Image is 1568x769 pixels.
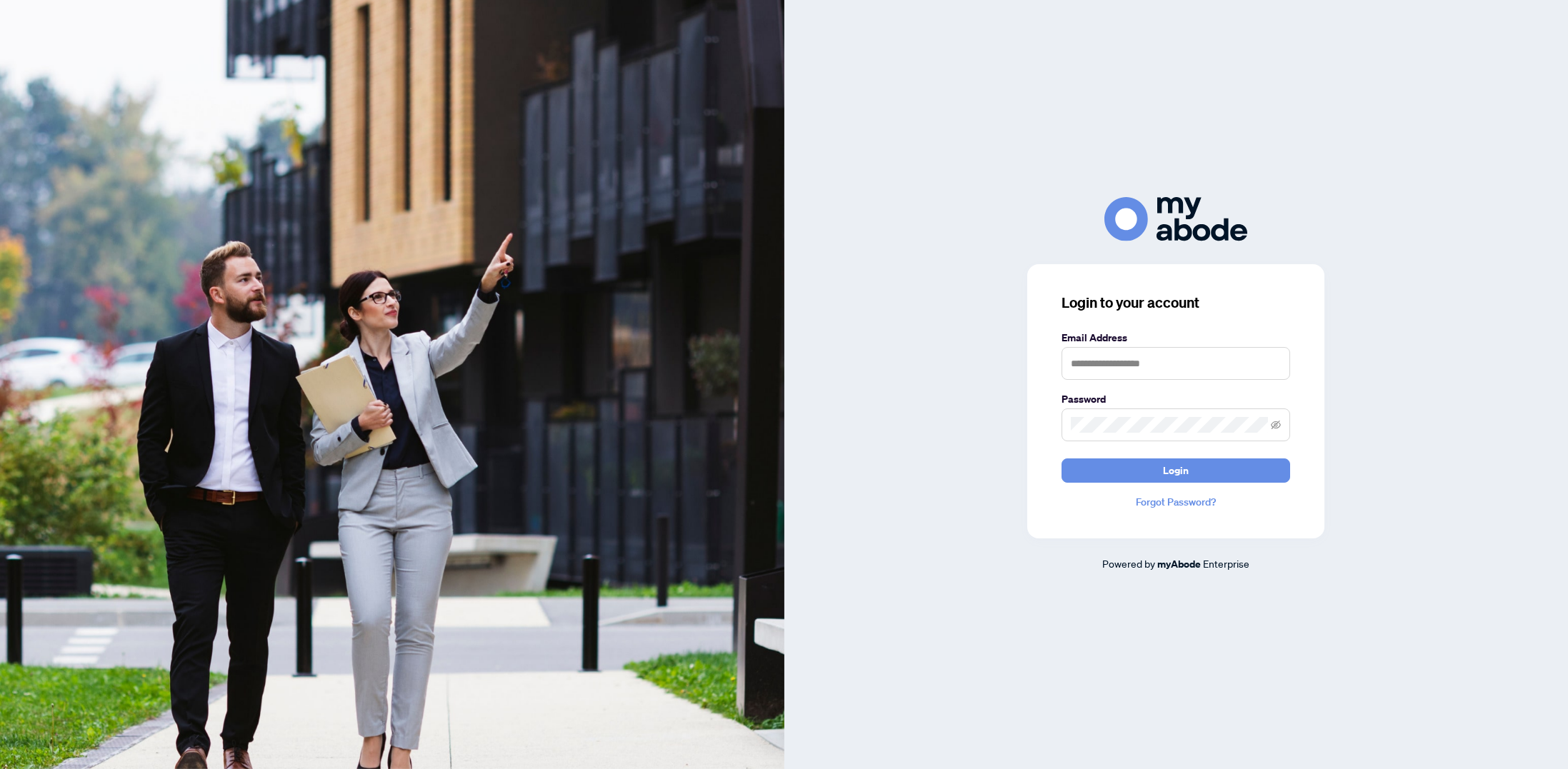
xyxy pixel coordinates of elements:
span: Enterprise [1203,557,1249,570]
span: eye-invisible [1271,420,1281,430]
label: Password [1062,391,1290,407]
span: Powered by [1102,557,1155,570]
label: Email Address [1062,330,1290,346]
a: myAbode [1157,556,1201,572]
h3: Login to your account [1062,293,1290,313]
button: Login [1062,458,1290,483]
img: ma-logo [1104,197,1247,241]
span: Login [1163,459,1189,482]
a: Forgot Password? [1062,494,1290,510]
